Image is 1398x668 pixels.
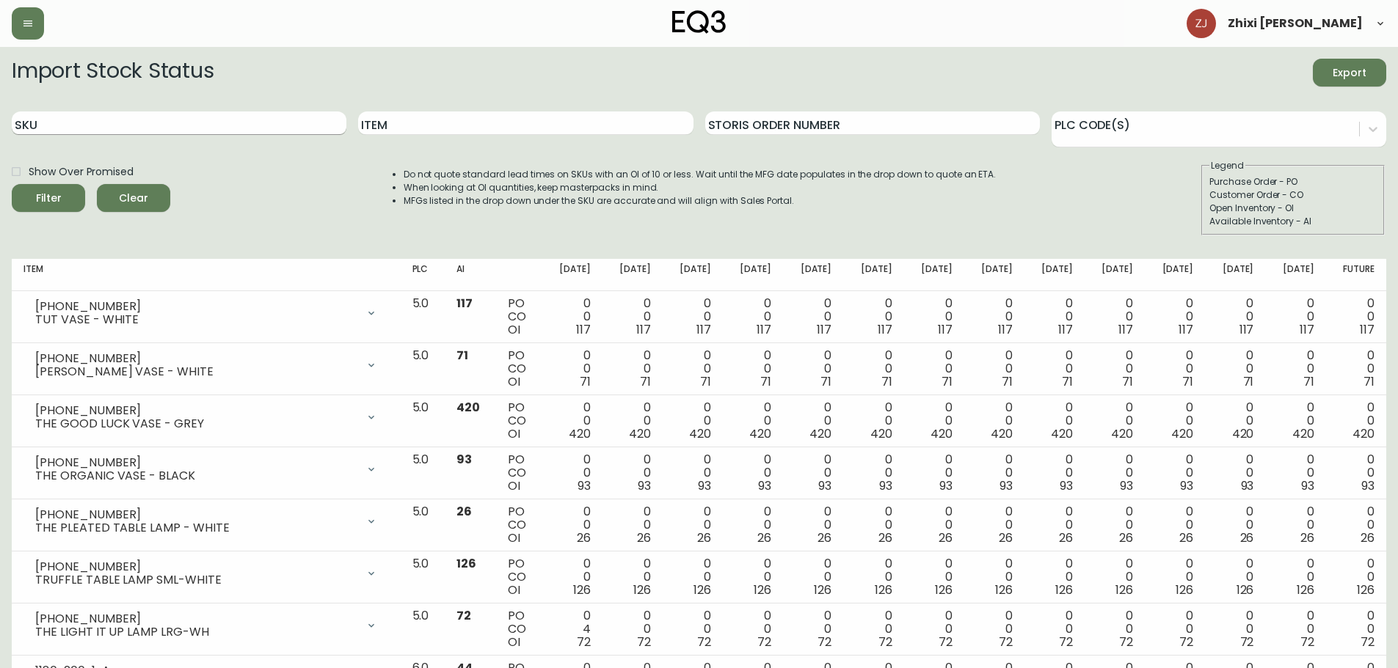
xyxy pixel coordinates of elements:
span: 26 [757,529,771,546]
li: MFGs listed in the drop down under the SKU are accurate and will align with Sales Portal. [404,194,997,208]
th: [DATE] [843,259,903,291]
div: 0 0 [1217,609,1253,649]
th: Item [12,259,401,291]
span: 26 [1119,529,1133,546]
span: 71 [1122,373,1133,390]
th: [DATE] [783,259,843,291]
span: 71 [942,373,953,390]
span: 71 [820,373,831,390]
div: [PERSON_NAME] VASE - WHITE [35,365,357,378]
div: PO CO [508,453,531,493]
span: 117 [938,321,953,338]
div: 0 0 [1157,401,1193,441]
span: OI [508,373,520,390]
div: 0 0 [614,401,651,441]
th: [DATE] [1085,259,1145,291]
span: 117 [817,321,831,338]
div: 0 0 [674,609,711,649]
div: 0 0 [674,401,711,441]
div: 0 0 [1157,349,1193,389]
span: 420 [931,425,953,442]
div: [PHONE_NUMBER][PERSON_NAME] VASE - WHITE [23,349,389,381]
div: 0 0 [1036,609,1073,649]
div: 0 0 [674,349,711,389]
div: 0 0 [855,505,892,545]
span: 126 [995,581,1013,598]
span: 420 [569,425,591,442]
div: 0 0 [1277,609,1314,649]
div: 0 4 [554,609,591,649]
span: 420 [456,399,480,416]
div: 0 0 [554,297,591,337]
div: 0 0 [554,401,591,441]
span: Zhixi [PERSON_NAME] [1228,18,1363,29]
span: 420 [1171,425,1193,442]
div: 0 0 [1338,297,1375,337]
button: Filter [12,184,85,212]
div: [PHONE_NUMBER] [35,300,357,313]
div: THE PLEATED TABLE LAMP - WHITE [35,521,357,535]
div: 0 0 [1096,557,1133,597]
div: [PHONE_NUMBER]TRUFFLE TABLE LAMP SML-WHITE [23,557,389,590]
div: 0 0 [554,557,591,597]
span: OI [508,634,520,650]
span: 26 [1179,529,1193,546]
td: 5.0 [401,291,445,343]
div: 0 0 [1036,453,1073,493]
span: 26 [999,529,1013,546]
div: PO CO [508,401,531,441]
th: PLC [401,259,445,291]
span: 93 [939,477,953,494]
span: 93 [1120,477,1133,494]
span: 126 [1176,581,1193,598]
span: 117 [636,321,651,338]
div: 0 0 [614,453,651,493]
div: 0 0 [1096,505,1133,545]
span: 26 [577,529,591,546]
div: 0 0 [916,505,953,545]
span: 26 [939,529,953,546]
div: 0 0 [795,297,831,337]
div: 0 0 [1036,401,1073,441]
div: THE ORGANIC VASE - BLACK [35,469,357,482]
span: Show Over Promised [29,164,134,180]
div: 0 0 [855,557,892,597]
div: 0 0 [1338,349,1375,389]
button: Export [1313,59,1386,87]
span: 420 [809,425,831,442]
span: 126 [633,581,651,598]
div: 0 0 [976,297,1013,337]
span: 93 [879,477,892,494]
span: 93 [1000,477,1013,494]
div: 0 0 [916,349,953,389]
div: 0 0 [855,453,892,493]
span: 420 [1051,425,1073,442]
span: 420 [870,425,892,442]
div: [PHONE_NUMBER]THE GOOD LUCK VASE - GREY [23,401,389,433]
div: 0 0 [735,453,771,493]
span: 72 [637,634,651,650]
div: 0 0 [1277,557,1314,597]
div: 0 0 [1338,505,1375,545]
div: 0 0 [614,349,651,389]
span: 126 [1055,581,1073,598]
div: 0 0 [795,557,831,597]
th: [DATE] [542,259,602,291]
span: 93 [818,477,831,494]
div: 0 0 [1157,557,1193,597]
th: [DATE] [1024,259,1085,291]
div: 0 0 [1217,453,1253,493]
div: Customer Order - CO [1209,188,1377,202]
span: 93 [1241,477,1254,494]
th: [DATE] [1205,259,1265,291]
span: 26 [1300,529,1314,546]
span: 93 [1180,477,1193,494]
span: 126 [456,555,476,572]
div: 0 0 [614,297,651,337]
div: 0 0 [1217,557,1253,597]
span: 420 [991,425,1013,442]
span: OI [508,581,520,598]
span: 126 [935,581,953,598]
div: 0 0 [976,453,1013,493]
td: 5.0 [401,395,445,447]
